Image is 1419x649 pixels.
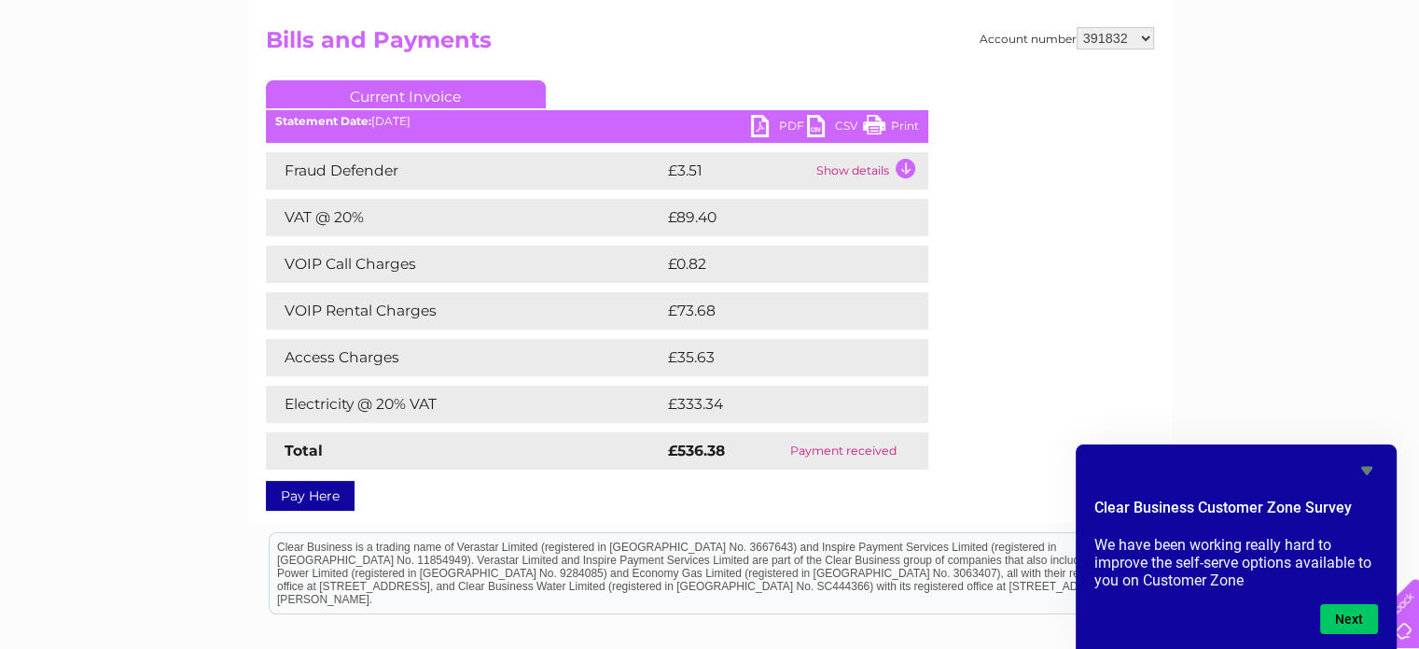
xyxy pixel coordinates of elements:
[266,199,663,236] td: VAT @ 20%
[266,27,1154,63] h2: Bills and Payments
[1067,9,1196,33] a: 0333 014 3131
[1091,79,1126,93] a: Water
[1356,459,1378,482] button: Hide survey
[1137,79,1178,93] a: Energy
[812,152,928,190] td: Show details
[266,339,663,376] td: Access Charges
[663,292,891,330] td: £73.68
[266,386,663,423] td: Electricity @ 20% VAT
[1320,604,1378,634] button: Next question
[668,442,725,459] strong: £536.38
[1357,79,1401,93] a: Log out
[1094,536,1378,589] p: We have been working really hard to improve the self-serve options available to you on Customer Zone
[266,80,546,108] a: Current Invoice
[663,339,890,376] td: £35.63
[1295,79,1341,93] a: Contact
[285,442,323,459] strong: Total
[980,27,1154,49] div: Account number
[266,292,663,330] td: VOIP Rental Charges
[1094,459,1378,634] div: Clear Business Customer Zone Survey
[1257,79,1284,93] a: Blog
[663,199,892,236] td: £89.40
[1094,497,1378,529] h2: Clear Business Customer Zone Survey
[266,115,928,128] div: [DATE]
[663,246,884,283] td: £0.82
[49,49,145,106] img: logo.png
[1189,79,1245,93] a: Telecoms
[266,152,663,190] td: Fraud Defender
[751,115,807,142] a: PDF
[270,10,1151,91] div: Clear Business is a trading name of Verastar Limited (registered in [GEOGRAPHIC_DATA] No. 3667643...
[266,246,663,283] td: VOIP Call Charges
[863,115,919,142] a: Print
[266,481,355,511] a: Pay Here
[275,114,371,128] b: Statement Date:
[663,152,812,190] td: £3.51
[759,432,928,470] td: Payment received
[663,386,895,423] td: £333.34
[807,115,863,142] a: CSV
